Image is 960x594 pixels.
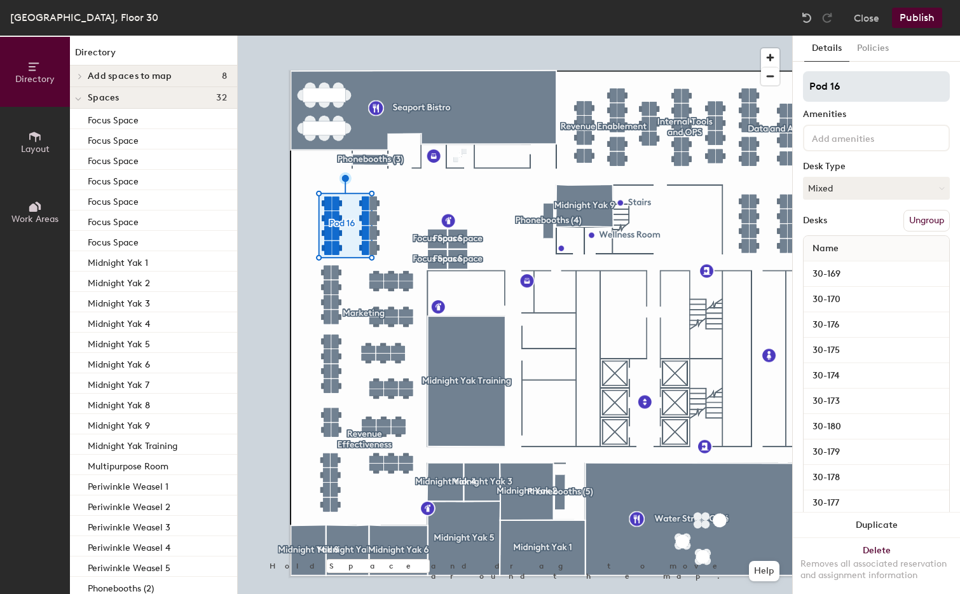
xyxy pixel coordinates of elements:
button: Duplicate [793,513,960,538]
input: Unnamed desk [806,265,947,283]
button: DeleteRemoves all associated reservation and assignment information [793,538,960,594]
input: Add amenities [809,130,924,145]
span: Spaces [88,93,120,103]
p: Phonebooths (2) [88,579,154,594]
p: Midnight Yak 2 [88,274,150,289]
p: Focus Space [88,111,139,126]
button: Close [854,8,879,28]
span: Name [806,237,845,260]
img: Redo [821,11,833,24]
span: 32 [216,93,227,103]
input: Unnamed desk [806,469,947,487]
p: Focus Space [88,193,139,207]
input: Unnamed desk [806,291,947,308]
div: [GEOGRAPHIC_DATA], Floor 30 [10,10,158,25]
p: Midnight Yak 7 [88,376,149,390]
p: Midnight Yak 1 [88,254,148,268]
input: Unnamed desk [806,418,947,436]
p: Midnight Yak 4 [88,315,150,329]
div: Amenities [803,109,950,120]
button: Publish [892,8,942,28]
p: Periwinkle Weasel 5 [88,559,170,574]
p: Focus Space [88,213,139,228]
p: Midnight Yak Training [88,437,177,452]
p: Focus Space [88,172,139,187]
input: Unnamed desk [806,316,947,334]
div: Desks [803,216,827,226]
p: Focus Space [88,233,139,248]
span: Directory [15,74,55,85]
p: Midnight Yak 6 [88,356,150,370]
span: Layout [21,144,50,155]
button: Details [804,36,849,62]
p: Periwinkle Weasel 1 [88,478,168,492]
p: Midnight Yak 5 [88,335,150,350]
img: Undo [800,11,813,24]
input: Unnamed desk [806,494,947,512]
span: Add spaces to map [88,71,172,81]
p: Periwinkle Weasel 2 [88,498,170,513]
button: Ungroup [903,210,950,231]
input: Unnamed desk [806,367,947,385]
span: 8 [222,71,227,81]
p: Midnight Yak 8 [88,396,150,411]
span: Work Areas [11,214,58,224]
p: Midnight Yak 9 [88,417,150,431]
p: Periwinkle Weasel 3 [88,518,170,533]
p: Focus Space [88,132,139,146]
button: Mixed [803,177,950,200]
input: Unnamed desk [806,342,947,359]
p: Multipurpose Room [88,457,168,472]
div: Desk Type [803,162,950,172]
button: Policies [849,36,896,62]
input: Unnamed desk [806,443,947,461]
h1: Directory [70,46,237,66]
button: Help [749,561,779,581]
p: Periwinkle Weasel 4 [88,539,170,553]
input: Unnamed desk [806,392,947,410]
div: Removes all associated reservation and assignment information [800,558,952,581]
p: Midnight Yak 3 [88,294,150,309]
p: Focus Space [88,152,139,167]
